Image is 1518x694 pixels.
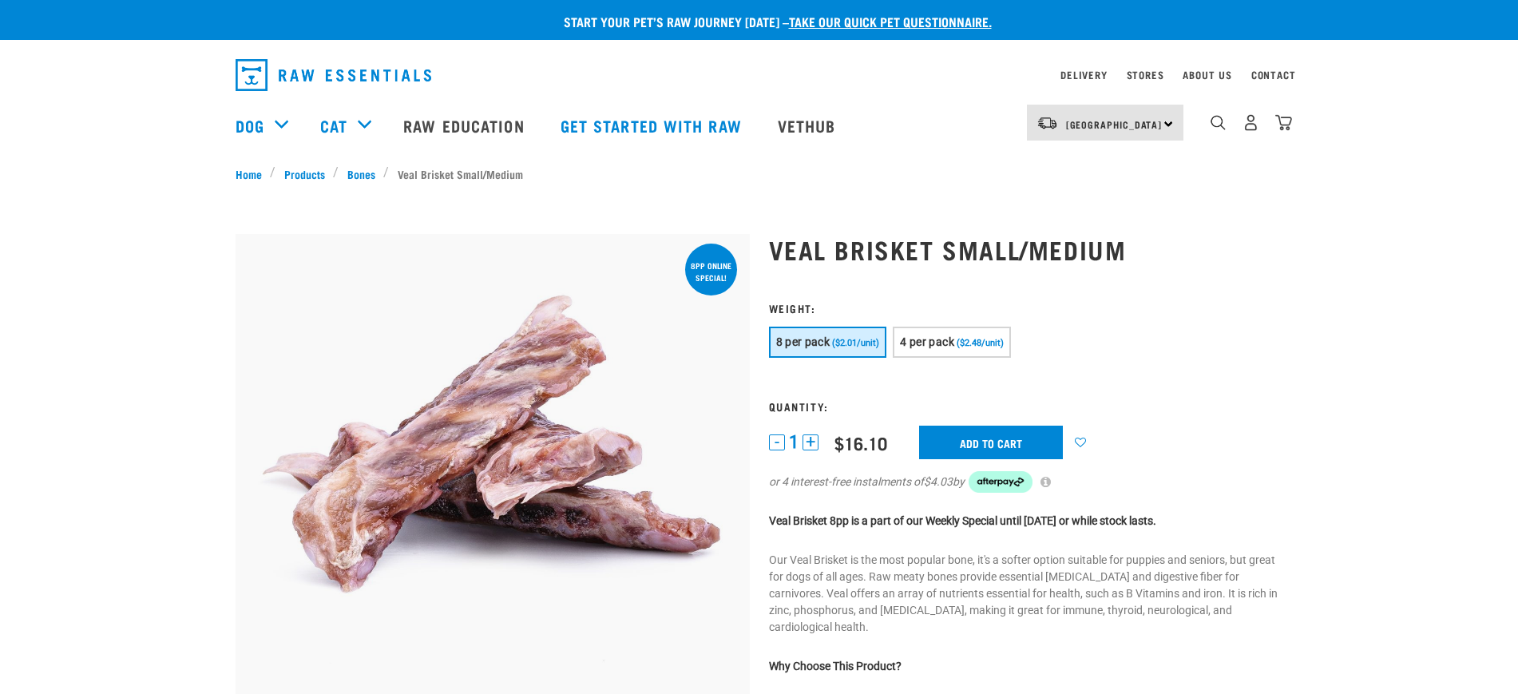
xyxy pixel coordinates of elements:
nav: breadcrumbs [236,165,1283,182]
nav: dropdown navigation [223,53,1296,97]
img: user.png [1243,114,1259,131]
button: - [769,434,785,450]
a: Cat [320,113,347,137]
a: take our quick pet questionnaire. [789,18,992,25]
a: Get started with Raw [545,93,762,157]
h3: Quantity: [769,400,1283,412]
div: or 4 interest-free instalments of by [769,471,1283,494]
span: ($2.48/unit) [957,338,1004,348]
img: Afterpay [969,471,1032,494]
a: Vethub [762,93,856,157]
strong: Veal Brisket 8pp is a part of our Weekly Special until [DATE] or while stock lasts. [769,514,1156,527]
p: Our Veal Brisket is the most popular bone, it's a softer option suitable for puppies and seniors,... [769,552,1283,636]
div: $16.10 [834,433,887,453]
span: $4.03 [924,474,953,490]
img: home-icon@2x.png [1275,114,1292,131]
a: Stores [1127,72,1164,77]
img: van-moving.png [1036,116,1058,130]
button: + [803,434,818,450]
span: ($2.01/unit) [832,338,879,348]
button: 8 per pack ($2.01/unit) [769,327,887,358]
input: Add to cart [919,426,1063,459]
a: Dog [236,113,264,137]
a: Delivery [1060,72,1107,77]
h3: Weight: [769,302,1283,314]
strong: Why Choose This Product? [769,660,902,672]
span: 4 per pack [900,335,954,348]
span: [GEOGRAPHIC_DATA] [1066,121,1163,127]
a: Products [275,165,333,182]
img: Raw Essentials Logo [236,59,431,91]
img: home-icon-1@2x.png [1211,115,1226,130]
a: Raw Education [387,93,544,157]
a: Bones [339,165,383,182]
a: Contact [1251,72,1296,77]
a: About Us [1183,72,1231,77]
span: 1 [789,434,799,450]
span: 8 per pack [776,335,830,348]
h1: Veal Brisket Small/Medium [769,235,1283,264]
button: 4 per pack ($2.48/unit) [893,327,1011,358]
a: Home [236,165,271,182]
